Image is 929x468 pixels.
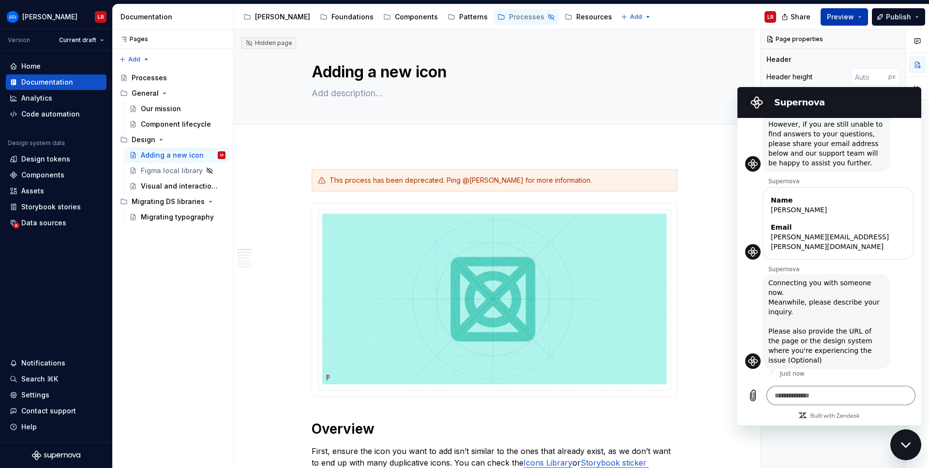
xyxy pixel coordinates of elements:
span: Add [128,56,140,63]
div: Search ⌘K [21,374,58,384]
div: Notifications [21,358,65,368]
div: Foundations [331,12,374,22]
div: Design system data [8,139,65,147]
a: Code automation [6,106,106,122]
div: Storybook stories [21,202,81,212]
div: Design tokens [21,154,70,164]
div: [PERSON_NAME] [22,12,77,22]
div: Our mission [141,104,181,114]
a: Visual and interaction specifications [125,178,229,194]
div: LR [98,13,104,21]
a: Processes [494,9,559,25]
div: Assets [21,186,44,196]
a: Documentation [6,74,106,90]
div: Design [132,135,155,145]
h1: Overview [312,420,677,438]
div: Processes [132,73,167,83]
button: Contact support [6,403,106,419]
iframe: User feedback survey [711,344,929,468]
div: Code automation [21,109,80,119]
div: Adding a new icon [141,150,204,160]
a: Component lifecycle [125,117,229,132]
div: Migrating typography [141,212,214,222]
a: Data sources [6,215,106,231]
img: 05de7b0f-0379-47c0-a4d1-3cbae06520e4.png [7,11,18,23]
button: Add [116,53,152,66]
div: Visual and interaction specifications [141,181,221,191]
span: Preview [827,12,854,22]
div: Page tree [240,7,616,27]
iframe: Button to launch messaging window, conversation in progress [890,429,921,460]
button: Notifications [6,355,106,371]
a: Home [6,58,106,74]
div: Version [8,36,30,44]
a: Settings [6,387,106,403]
div: [PERSON_NAME] [255,12,310,22]
div: Figma local library [141,166,203,175]
div: Component lifecycle [141,119,211,129]
div: This process has been deprecated. Ping @[PERSON_NAME] for more information. [330,175,671,185]
p: px [888,73,896,81]
div: General [132,88,159,98]
div: Documentation [120,12,229,22]
a: Analytics [6,90,106,106]
div: Pages [116,35,148,43]
div: Migrating DS libraries [132,197,205,206]
a: Adding a new iconLR [125,147,229,163]
div: Components [395,12,438,22]
div: Migrating DS libraries [116,194,229,209]
button: Preview [821,8,868,26]
div: Processes [509,12,544,22]
input: Auto [851,68,888,86]
div: Data sources [21,218,66,228]
div: Documentation [21,77,73,87]
a: Icons Library [524,458,572,468]
div: Design [116,132,229,147]
button: Help [6,419,106,435]
button: Add [618,10,654,24]
div: Page tree [116,70,229,225]
div: LR [220,150,224,160]
a: Design tokens [6,151,106,167]
span: Current draft [59,36,96,44]
div: General [116,86,229,101]
a: Processes [116,70,229,86]
div: Contact support [21,406,76,416]
a: Supernova Logo [32,451,80,460]
div: Home [21,61,41,71]
span: Share [791,12,810,22]
a: Foundations [316,9,377,25]
div: Analytics [21,93,52,103]
div: Hidden page [245,39,292,47]
div: Header [766,55,791,64]
a: Assets [6,183,106,199]
button: Current draft [55,33,108,47]
a: Patterns [444,9,492,25]
button: [PERSON_NAME]LR [2,6,110,27]
div: Help [21,422,37,432]
div: Header height [766,72,812,82]
a: [PERSON_NAME] [240,9,314,25]
div: Resources [576,12,612,22]
a: Our mission [125,101,229,117]
a: Migrating typography [125,209,229,225]
a: Components [6,167,106,183]
a: Storybook stories [6,199,106,215]
a: Figma local library [125,163,229,178]
div: Components [21,170,64,180]
a: Resources [561,9,616,25]
div: Patterns [459,12,488,22]
button: Share [777,8,817,26]
button: Publish [872,8,925,26]
span: Publish [886,12,911,22]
